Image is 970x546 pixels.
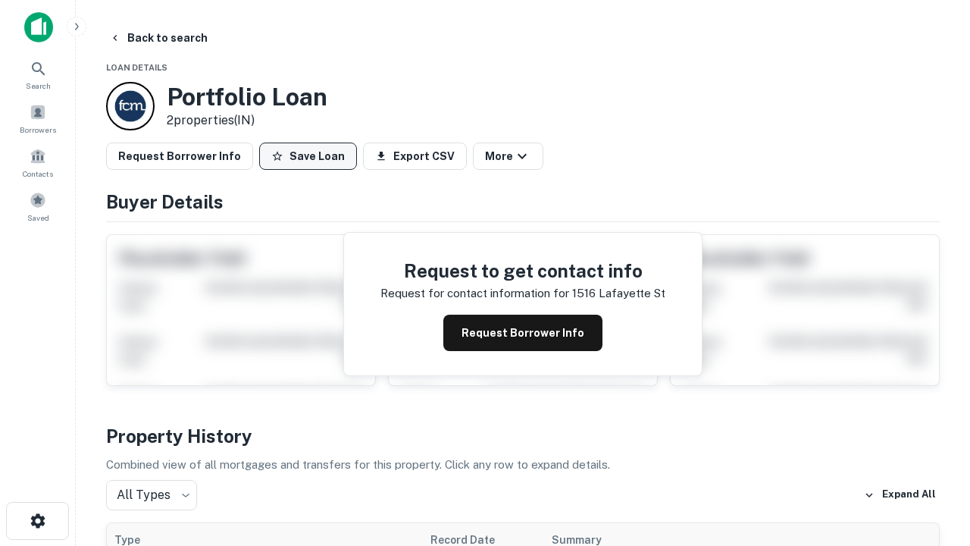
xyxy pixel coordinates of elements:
a: Search [5,54,71,95]
img: capitalize-icon.png [24,12,53,42]
h4: Property History [106,422,940,450]
div: All Types [106,480,197,510]
p: Combined view of all mortgages and transfers for this property. Click any row to expand details. [106,456,940,474]
button: Save Loan [259,143,357,170]
span: Search [26,80,51,92]
h4: Request to get contact info [380,257,665,284]
span: Borrowers [20,124,56,136]
h4: Buyer Details [106,188,940,215]
h3: Portfolio Loan [167,83,327,111]
a: Saved [5,186,71,227]
p: 2 properties (IN) [167,111,327,130]
span: Saved [27,212,49,224]
button: Request Borrower Info [443,315,602,351]
iframe: Chat Widget [894,425,970,497]
a: Borrowers [5,98,71,139]
button: Expand All [860,484,940,507]
span: Loan Details [106,63,167,72]
a: Contacts [5,142,71,183]
p: Request for contact information for [380,284,569,303]
button: Export CSV [363,143,467,170]
span: Contacts [23,168,53,180]
button: Request Borrower Info [106,143,253,170]
button: Back to search [103,24,214,52]
p: 1516 lafayette st [572,284,665,303]
button: More [473,143,543,170]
